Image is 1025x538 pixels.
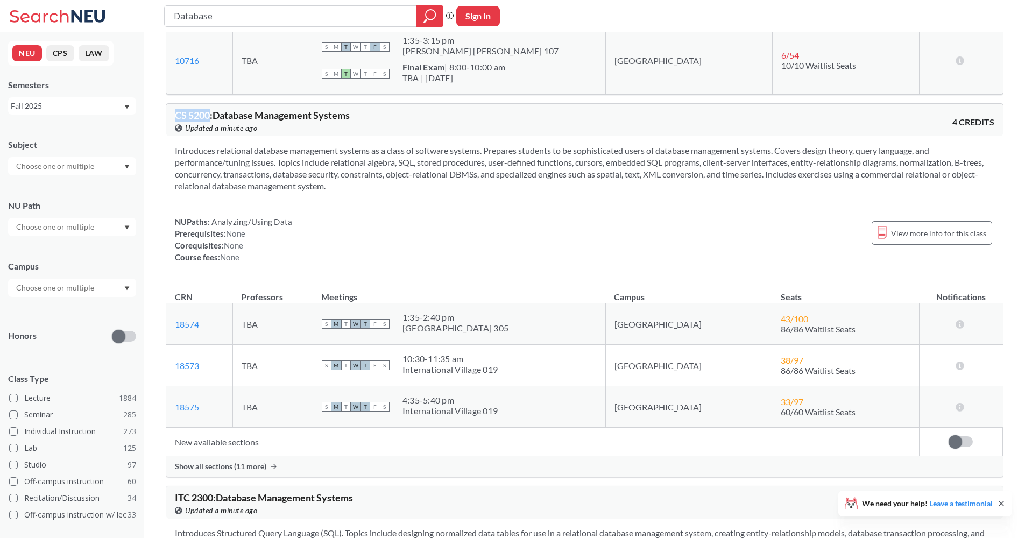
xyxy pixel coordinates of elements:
div: [GEOGRAPHIC_DATA] 305 [402,323,508,334]
span: Updated a minute ago [185,505,257,516]
label: Recitation/Discussion [9,491,136,505]
a: Leave a testimonial [929,499,993,508]
div: Show all sections (11 more) [166,456,1003,477]
div: Semesters [8,79,136,91]
input: Class, professor, course number, "phrase" [173,7,409,25]
input: Choose one or multiple [11,221,101,233]
span: F [370,69,380,79]
input: Choose one or multiple [11,160,101,173]
span: W [351,360,360,370]
a: 10716 [175,55,199,66]
span: 285 [123,409,136,421]
span: T [360,360,370,370]
th: Campus [605,280,772,303]
label: Off-campus instruction w/ lec [9,508,136,522]
span: 86/86 Waitlist Seats [781,365,856,376]
span: T [341,69,351,79]
svg: Dropdown arrow [124,286,130,291]
span: 34 [128,492,136,504]
span: None [220,252,239,262]
div: Dropdown arrow [8,279,136,297]
span: S [322,319,331,329]
div: 1:35 - 2:40 pm [402,312,508,323]
td: [GEOGRAPHIC_DATA] [605,303,772,345]
span: T [360,69,370,79]
span: None [226,229,245,238]
div: Campus [8,260,136,272]
span: F [370,42,380,52]
td: [GEOGRAPHIC_DATA] [605,386,772,428]
span: S [322,42,331,52]
span: CS 5200 : Database Management Systems [175,109,350,121]
button: Sign In [456,6,500,26]
span: S [322,69,331,79]
span: F [370,402,380,412]
span: W [351,69,360,79]
span: S [380,69,390,79]
th: Professors [232,280,313,303]
span: Show all sections (11 more) [175,462,266,471]
div: Fall 2025Dropdown arrow [8,97,136,115]
span: T [360,42,370,52]
span: W [351,402,360,412]
span: View more info for this class [891,226,986,240]
a: 18575 [175,402,199,412]
span: 125 [123,442,136,454]
span: F [370,319,380,329]
div: magnifying glass [416,5,443,27]
button: NEU [12,45,42,61]
span: 97 [128,459,136,471]
span: We need your help! [862,500,993,507]
span: 6 / 54 [781,50,799,60]
span: T [360,319,370,329]
span: ITC 2300 : Database Management Systems [175,492,353,504]
div: TBA | [DATE] [402,73,505,83]
span: W [351,42,360,52]
span: M [331,69,341,79]
div: Fall 2025 [11,100,123,112]
span: T [341,42,351,52]
span: M [331,402,341,412]
label: Lab [9,441,136,455]
span: S [380,360,390,370]
section: Introduces relational database management systems as a class of software systems. Prepares studen... [175,145,994,192]
svg: Dropdown arrow [124,165,130,169]
span: 38 / 97 [781,355,803,365]
svg: Dropdown arrow [124,105,130,109]
span: 273 [123,426,136,437]
span: 10/10 Waitlist Seats [781,60,856,70]
span: M [331,319,341,329]
span: 86/86 Waitlist Seats [781,324,856,334]
span: 60 [128,476,136,487]
span: 60/60 Waitlist Seats [781,407,856,417]
span: M [331,42,341,52]
span: Updated a minute ago [185,122,257,134]
div: NUPaths: Prerequisites: Corequisites: Course fees: [175,216,292,263]
a: 18573 [175,360,199,371]
span: S [380,42,390,52]
span: None [224,240,243,250]
label: Studio [9,458,136,472]
a: 18574 [175,319,199,329]
th: Meetings [313,280,605,303]
td: TBA [232,345,313,386]
span: 1884 [119,392,136,404]
b: Final Exam [402,62,445,72]
td: TBA [232,26,313,95]
td: New available sections [166,428,919,456]
td: TBA [232,303,313,345]
span: Analyzing/Using Data [210,217,292,226]
div: | 8:00-10:00 am [402,62,505,73]
div: CRN [175,291,193,303]
td: [GEOGRAPHIC_DATA] [605,345,772,386]
label: Lecture [9,391,136,405]
span: 33 [128,509,136,521]
td: TBA [232,386,313,428]
span: T [341,319,351,329]
div: 1:35 - 3:15 pm [402,35,559,46]
label: Individual Instruction [9,424,136,438]
div: NU Path [8,200,136,211]
span: 43 / 100 [781,314,808,324]
th: Seats [772,280,919,303]
span: W [351,319,360,329]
